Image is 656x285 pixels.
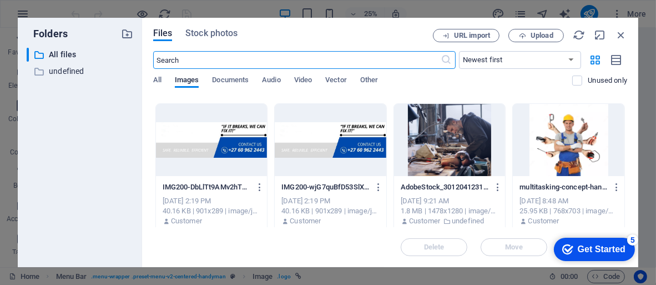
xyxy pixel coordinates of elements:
[121,28,133,40] i: Create new folder
[433,29,499,42] button: URL import
[153,27,173,40] span: Files
[27,48,29,62] div: ​
[171,216,202,226] p: Customer
[401,216,499,226] div: By: Customer | Folder: undefined
[163,206,261,216] div: 40.16 KB | 901x289 | image/jpeg
[175,73,199,89] span: Images
[153,51,441,69] input: Search
[519,182,607,192] p: multitasking-concept-handyman-different-tools-white-background-179204480.webp
[452,216,484,226] p: undefined
[49,48,113,61] p: All files
[27,27,68,41] p: Folders
[588,76,627,86] p: Displays only files that are not in use on the website. Files added during this session can still...
[212,73,249,89] span: Documents
[185,27,238,40] span: Stock photos
[262,73,280,89] span: Audio
[281,206,380,216] div: 40.16 KB | 901x289 | image/jpeg
[401,182,488,192] p: AdobeStock_3012041231.png
[27,64,133,78] div: undefined
[281,182,369,192] p: IMG200-wjG7quBfD53SlXNdCLqVCg.jpg
[82,2,93,13] div: 5
[163,196,261,206] div: [DATE] 2:19 PM
[573,29,585,41] i: Reload
[401,196,499,206] div: [DATE] 9:21 AM
[508,29,564,42] button: Upload
[519,206,618,216] div: 25.95 KB | 768x703 | image/webp
[281,196,380,206] div: [DATE] 2:19 PM
[325,73,347,89] span: Vector
[49,65,113,78] p: undefined
[519,196,618,206] div: [DATE] 8:48 AM
[290,216,321,226] p: Customer
[153,73,162,89] span: All
[401,206,499,216] div: 1.8 MB | 1478x1280 | image/png
[163,182,250,192] p: IMG200-DbLlTt9AMv2hTV_toOQ5cQ.jpg
[360,73,378,89] span: Other
[528,216,559,226] p: Customer
[409,216,440,226] p: Customer
[454,32,490,39] span: URL import
[33,12,80,22] div: Get Started
[531,32,553,39] span: Upload
[594,29,606,41] i: Minimize
[615,29,627,41] i: Close
[294,73,312,89] span: Video
[9,6,90,29] div: Get Started 5 items remaining, 0% complete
